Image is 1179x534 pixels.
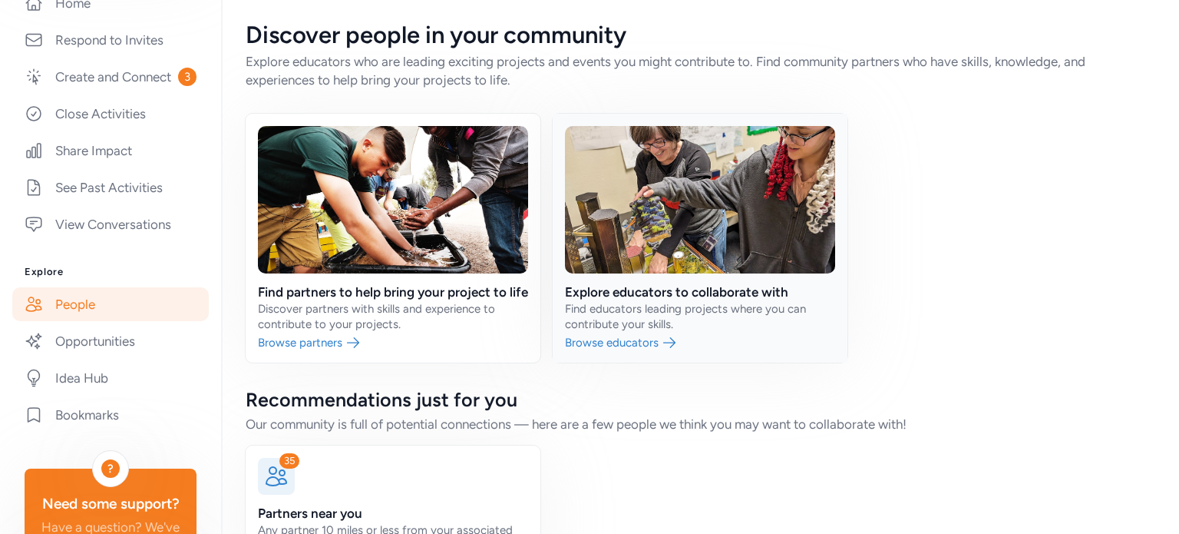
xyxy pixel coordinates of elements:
[246,387,1154,412] div: Recommendations just for you
[12,97,209,131] a: Close Activities
[12,23,209,57] a: Respond to Invites
[246,22,1154,49] div: Discover people in your community
[12,361,209,395] a: Idea Hub
[178,68,196,86] span: 3
[246,52,1154,89] div: Explore educators who are leading exciting projects and events you might contribute to. Find comm...
[12,171,209,204] a: See Past Activities
[12,134,209,167] a: Share Impact
[101,459,120,478] div: ?
[246,415,1154,433] div: Our community is full of potential connections — here are a few people we think you may want to c...
[12,60,209,94] a: Create and Connect3
[37,493,184,515] div: Need some support?
[279,453,299,469] div: 35
[12,324,209,358] a: Opportunities
[12,398,209,432] a: Bookmarks
[12,207,209,241] a: View Conversations
[25,266,196,278] h3: Explore
[12,287,209,321] a: People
